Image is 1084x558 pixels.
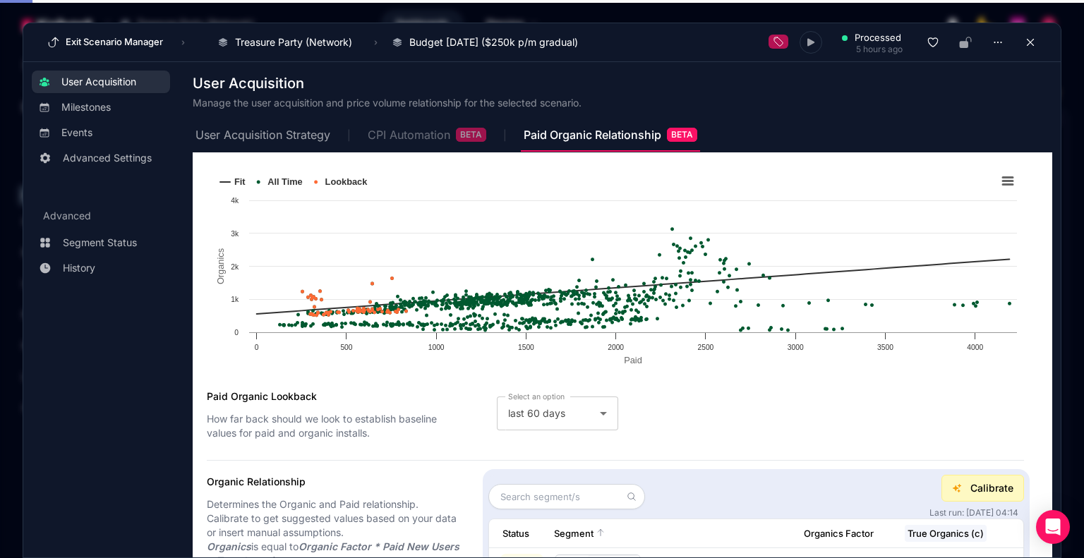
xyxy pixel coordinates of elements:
[63,151,152,165] span: Advanced Settings
[234,329,239,336] text: 0
[63,261,95,275] span: History
[508,392,565,401] mat-label: Select an option
[215,248,226,284] text: Organics
[1036,510,1070,544] div: Open Intercom Messenger
[608,344,624,351] text: 2000
[667,128,697,142] span: BETA
[877,344,893,351] text: 3500
[624,355,642,365] text: Paid
[207,389,317,404] h3: Paid Organic Lookback
[368,128,486,142] div: CPI Automation
[255,344,259,351] text: 0
[207,475,306,489] h3: Organic Relationship
[195,129,330,140] span: User Acquisition Strategy
[32,147,170,169] a: Advanced Settings
[788,344,804,351] text: 3000
[488,484,645,509] input: Search segment/s
[235,35,352,49] span: Treasure Party (Network)
[210,30,367,54] button: Treasure Party (Network)
[842,45,903,54] div: 5 hours ago
[231,263,239,271] text: 2k
[797,526,892,540] button: Organics Factor
[456,128,486,142] span: BETA
[929,507,1024,518] span: Last run: [DATE] 04:14
[193,96,1038,110] h3: Manage the user acquisition and price volume relationship for the selected scenario.
[970,481,1013,495] span: Calibrate
[32,71,170,93] a: User Acquisition
[905,525,987,542] span: True Organics (c)
[61,100,111,114] span: Milestones
[371,37,380,48] span: ›
[32,231,170,254] a: Segment Status
[967,344,983,351] text: 4000
[207,412,460,440] h3: How far back should we look to establish baseline values for paid and organic installs.
[32,209,170,229] h3: Advanced
[231,197,239,205] text: 4k
[32,96,170,119] a: Milestones
[518,344,534,351] text: 1500
[325,176,368,187] text: Lookback
[941,475,1024,502] button: Calibrate
[428,344,445,351] text: 1000
[804,528,874,539] span: Organics Factor
[409,35,578,49] span: Budget [DATE] ($250k p/m gradual)
[524,128,697,142] div: Paid Organic Relationship
[554,528,594,539] span: Segment
[231,296,239,303] text: 1k
[207,540,251,552] strong: Organics
[179,37,188,48] span: ›
[61,75,136,89] span: User Acquisition
[61,126,92,140] span: Events
[340,344,352,351] text: 500
[193,76,304,90] span: User Acquisition
[554,526,706,540] button: Segment
[43,31,167,54] button: Exit Scenario Manager
[234,176,246,187] text: Fit
[502,528,529,539] span: Status
[508,407,565,419] span: last 60 days
[698,344,714,351] text: 2500
[231,230,239,238] text: 3k
[903,525,999,542] button: True Organics (c)
[63,236,137,250] span: Segment Status
[500,526,543,540] button: Status
[855,31,901,45] span: processed
[267,176,303,187] text: All Time
[32,121,170,144] a: Events
[32,257,170,279] a: History
[385,30,593,54] button: Budget [DATE] ($250k p/m gradual)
